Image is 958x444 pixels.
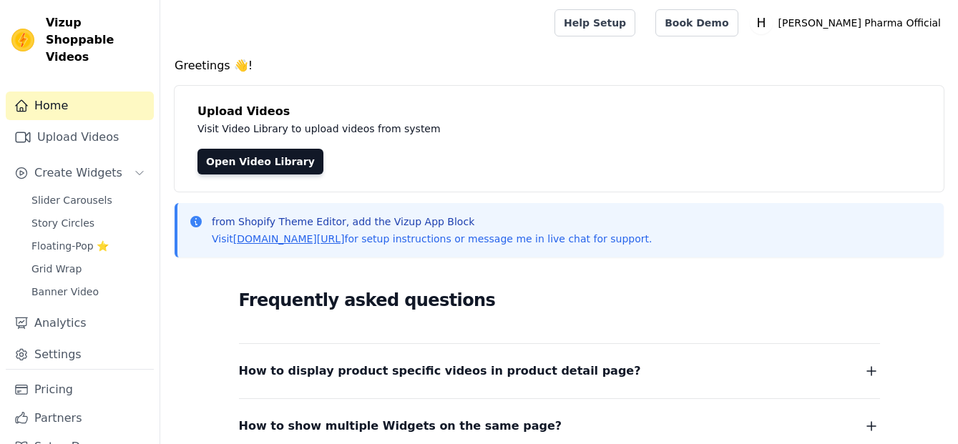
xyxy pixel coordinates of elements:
a: Partners [6,404,154,433]
span: Slider Carousels [31,193,112,207]
h4: Greetings 👋! [175,57,944,74]
a: Help Setup [554,9,635,36]
a: Banner Video [23,282,154,302]
a: Floating-Pop ⭐ [23,236,154,256]
span: Create Widgets [34,164,122,182]
button: Create Widgets [6,159,154,187]
a: Grid Wrap [23,259,154,279]
p: [PERSON_NAME] Pharma Official [773,10,947,36]
a: Pricing [6,375,154,404]
span: Vizup Shoppable Videos [46,14,148,66]
a: Story Circles [23,213,154,233]
a: Home [6,92,154,120]
a: Settings [6,340,154,369]
p: Visit Video Library to upload videos from system [197,120,839,137]
h4: Upload Videos [197,103,921,120]
span: Floating-Pop ⭐ [31,239,109,253]
span: How to show multiple Widgets on the same page? [239,416,562,436]
img: Vizup [11,29,34,51]
a: [DOMAIN_NAME][URL] [233,233,345,245]
button: How to show multiple Widgets on the same page? [239,416,880,436]
p: Visit for setup instructions or message me in live chat for support. [212,232,652,246]
button: H [PERSON_NAME] Pharma Official [750,10,947,36]
a: Analytics [6,309,154,337]
a: Upload Videos [6,123,154,152]
a: Book Demo [655,9,738,36]
p: from Shopify Theme Editor, add the Vizup App Block [212,214,652,229]
span: How to display product specific videos in product detail page? [239,361,641,381]
button: How to display product specific videos in product detail page? [239,361,880,381]
h2: Frequently asked questions [239,286,880,315]
span: Story Circles [31,216,94,230]
span: Grid Wrap [31,262,82,276]
a: Open Video Library [197,149,323,174]
a: Slider Carousels [23,190,154,210]
span: Banner Video [31,285,99,299]
text: H [756,16,766,30]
